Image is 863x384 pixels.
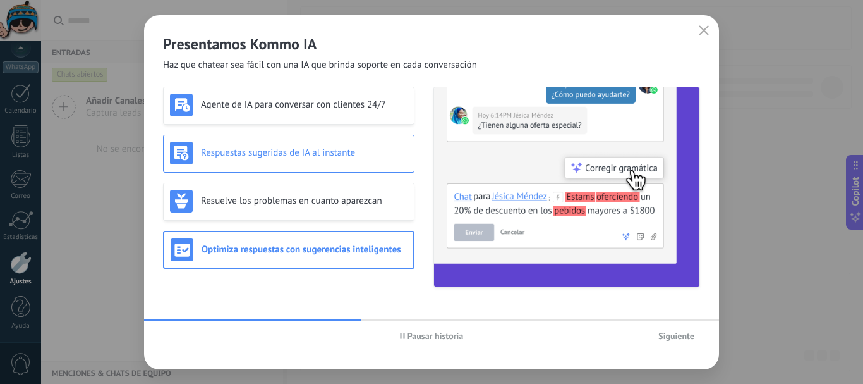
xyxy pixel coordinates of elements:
h2: Presentamos Kommo IA [163,34,700,54]
span: Siguiente [658,331,694,340]
h3: Resuelve los problemas en cuanto aparezcan [201,195,407,207]
h3: Respuestas sugeridas de IA al instante [201,147,407,159]
h3: Optimiza respuestas con sugerencias inteligentes [202,244,407,256]
span: Haz que chatear sea fácil con una IA que brinda soporte en cada conversación [163,59,477,71]
span: Pausar historia [407,331,464,340]
button: Pausar historia [394,326,469,345]
h3: Agente de IA para conversar con clientes 24/7 [201,99,407,111]
button: Siguiente [653,326,700,345]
